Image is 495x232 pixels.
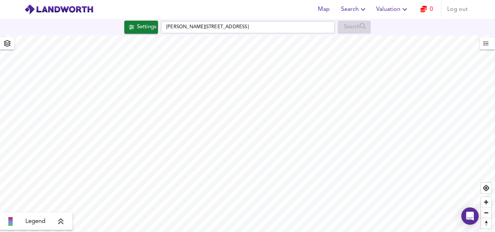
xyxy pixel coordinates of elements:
[481,218,491,228] span: Reset bearing to north
[341,4,367,14] span: Search
[444,2,471,17] button: Log out
[420,4,433,14] a: 0
[338,2,370,17] button: Search
[415,2,438,17] button: 0
[461,207,479,225] div: Open Intercom Messenger
[137,22,156,32] div: Settings
[481,197,491,207] button: Zoom in
[25,217,45,226] span: Legend
[447,4,468,14] span: Log out
[376,4,409,14] span: Valuation
[124,21,158,34] div: Click to configure Search Settings
[312,2,335,17] button: Map
[315,4,332,14] span: Map
[24,4,93,15] img: logo
[481,207,491,218] button: Zoom out
[373,2,412,17] button: Valuation
[481,218,491,228] button: Reset bearing to north
[481,183,491,193] button: Find my location
[161,21,335,33] input: Enter a location...
[124,21,158,34] button: Settings
[338,21,371,34] div: Enable a Source before running a Search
